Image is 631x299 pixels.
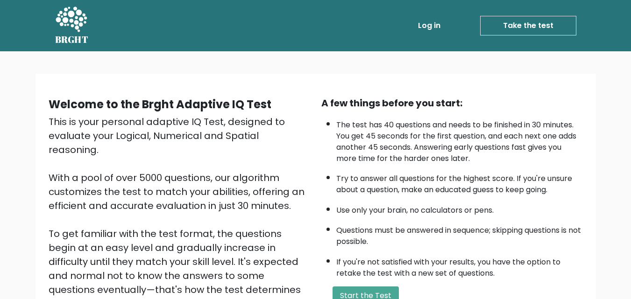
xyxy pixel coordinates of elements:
li: Use only your brain, no calculators or pens. [336,200,583,216]
li: The test has 40 questions and needs to be finished in 30 minutes. You get 45 seconds for the firs... [336,115,583,164]
a: BRGHT [55,4,89,48]
li: Questions must be answered in sequence; skipping questions is not possible. [336,220,583,247]
b: Welcome to the Brght Adaptive IQ Test [49,97,271,112]
a: Log in [414,16,444,35]
h5: BRGHT [55,34,89,45]
div: A few things before you start: [321,96,583,110]
li: If you're not satisfied with your results, you have the option to retake the test with a new set ... [336,252,583,279]
li: Try to answer all questions for the highest score. If you're unsure about a question, make an edu... [336,168,583,195]
a: Take the test [480,16,576,35]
